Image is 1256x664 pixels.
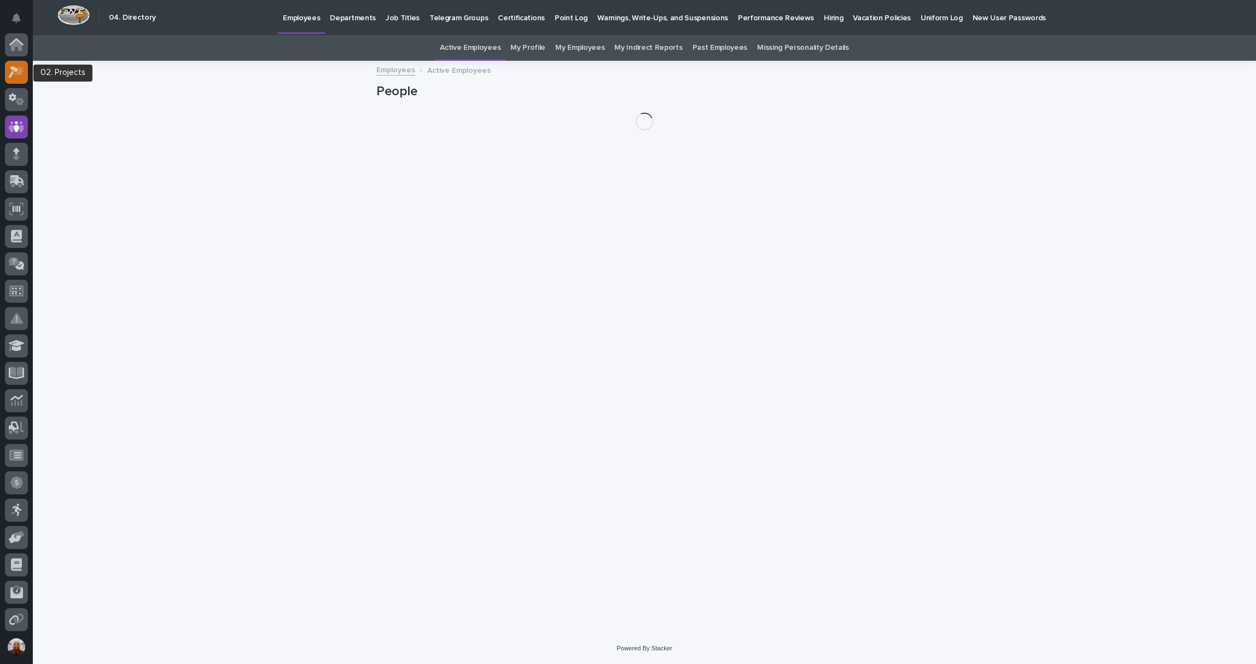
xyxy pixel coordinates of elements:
[57,5,90,25] img: Workspace Logo
[693,35,748,61] a: Past Employees
[5,636,28,659] button: users-avatar
[510,35,545,61] a: My Profile
[440,35,501,61] a: Active Employees
[109,13,156,22] h2: 04. Directory
[14,13,28,31] div: Notifications
[376,63,415,76] a: Employees
[5,7,28,30] button: Notifications
[617,645,672,651] a: Powered By Stacker
[427,63,491,76] p: Active Employees
[757,35,849,61] a: Missing Personality Details
[376,84,912,100] h1: People
[614,35,682,61] a: My Indirect Reports
[555,35,604,61] a: My Employees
